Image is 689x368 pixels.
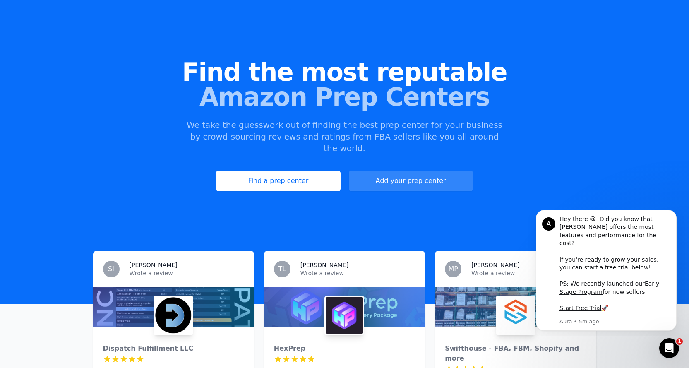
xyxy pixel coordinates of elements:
div: Dispatch Fulfillment LLC [103,344,244,354]
img: Dispatch Fulfillment LLC [155,297,192,334]
p: Message from Aura, sent 5m ago [36,108,147,115]
span: 1 [676,338,683,345]
h3: [PERSON_NAME] [130,261,178,269]
div: Profile image for Aura [19,7,32,20]
span: Amazon Prep Centers [13,84,676,109]
button: Add your prep center [349,171,473,191]
b: 🚀 [78,94,85,101]
div: Hey there 😀 Did you know that [PERSON_NAME] offers the most features and performance for the cost... [36,5,147,102]
h3: [PERSON_NAME] [471,261,519,269]
span: MP [448,266,458,272]
span: TL [278,266,286,272]
h3: [PERSON_NAME] [300,261,348,269]
iframe: Intercom live chat [659,338,679,358]
img: HexPrep [326,297,363,334]
img: Swifthouse - FBA, FBM, Shopify and more [497,297,534,334]
a: Start Free Trial [36,94,78,101]
span: SI [108,266,114,272]
iframe: Intercom notifications message [523,210,689,336]
div: Message content [36,5,147,106]
p: Wrote a review [130,269,244,277]
div: Swifthouse - FBA, FBM, Shopify and more [445,344,586,363]
p: We take the guesswork out of finding the best prep center for your business by crowd-sourcing rev... [186,119,504,154]
span: Find the most reputable [13,60,676,84]
a: Find a prep center [216,171,340,191]
div: HexPrep [274,344,415,354]
p: Wrote a review [471,269,586,277]
p: Wrote a review [300,269,415,277]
